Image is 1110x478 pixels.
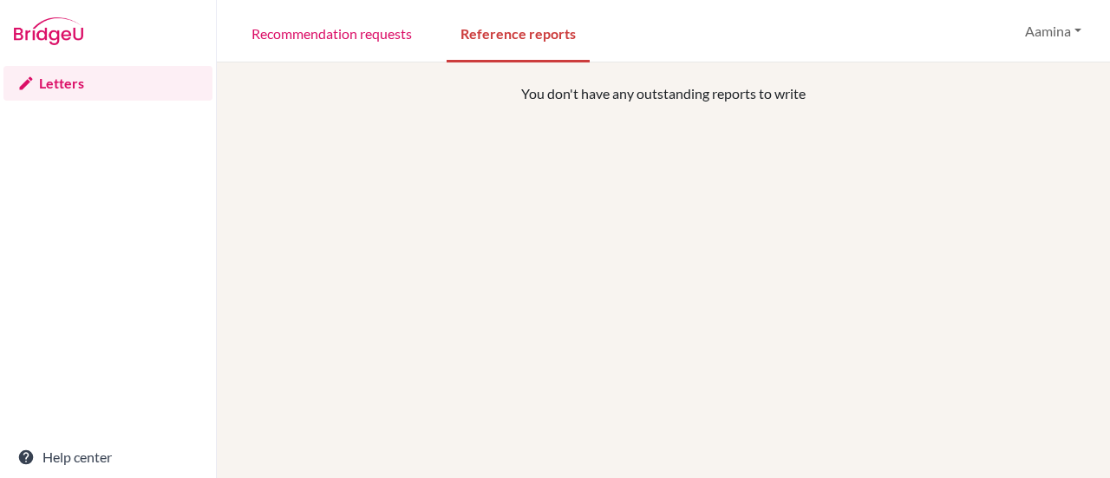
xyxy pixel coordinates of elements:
[238,3,426,62] a: Recommendation requests
[3,440,212,475] a: Help center
[322,83,1005,104] p: You don't have any outstanding reports to write
[1017,15,1089,48] button: Aamina
[14,17,83,45] img: Bridge-U
[3,66,212,101] a: Letters
[447,3,590,62] a: Reference reports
